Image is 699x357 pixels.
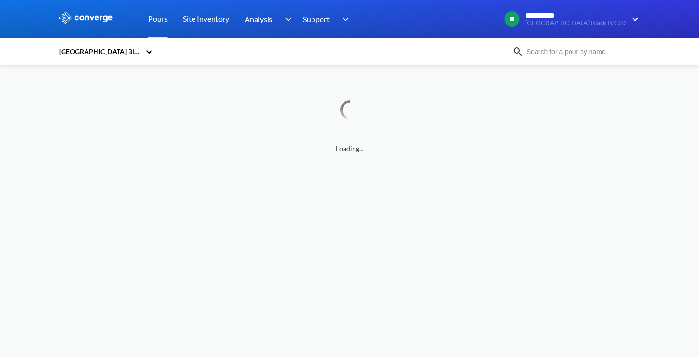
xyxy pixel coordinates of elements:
img: logo_ewhite.svg [58,11,114,24]
div: [GEOGRAPHIC_DATA] Black B/C/D [58,46,140,57]
img: downArrow.svg [626,13,641,25]
span: [GEOGRAPHIC_DATA] Black B/C/D [525,20,626,27]
img: icon-search.svg [512,46,524,57]
input: Search for a pour by name [524,46,639,57]
span: Analysis [245,13,272,25]
span: Loading... [58,144,641,154]
span: Support [303,13,330,25]
img: downArrow.svg [336,13,352,25]
img: downArrow.svg [279,13,294,25]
